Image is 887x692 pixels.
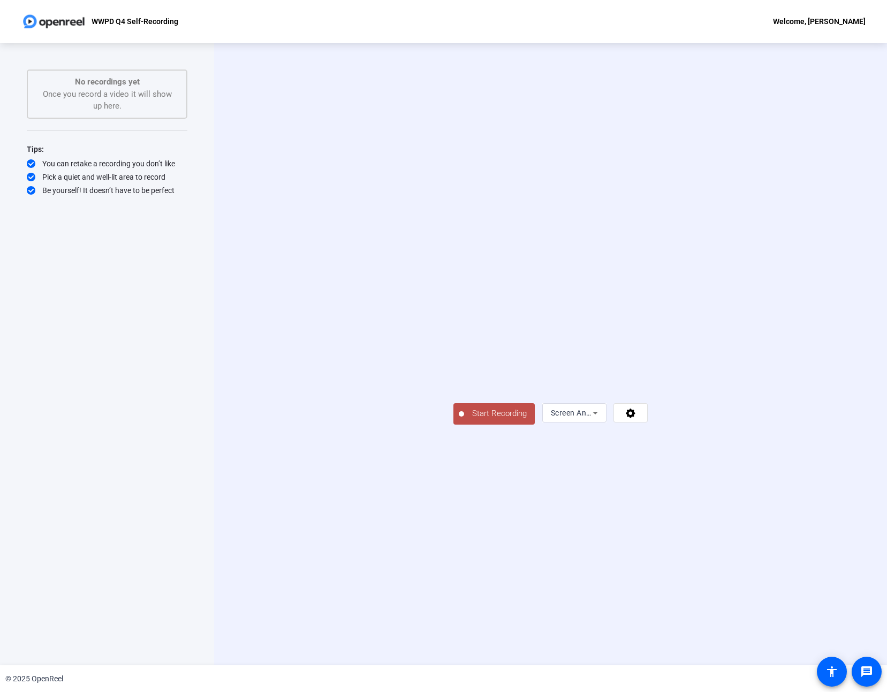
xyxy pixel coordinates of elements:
span: Screen And Camera [551,409,621,417]
div: © 2025 OpenReel [5,673,63,685]
button: Start Recording [453,403,535,425]
div: Be yourself! It doesn’t have to be perfect [27,185,187,196]
div: Welcome, [PERSON_NAME] [773,15,866,28]
p: No recordings yet [39,76,176,88]
mat-icon: accessibility [825,665,838,678]
div: You can retake a recording you don’t like [27,158,187,169]
span: Start Recording [464,407,535,420]
div: Pick a quiet and well-lit area to record [27,172,187,182]
div: Tips: [27,143,187,156]
img: OpenReel logo [21,11,86,32]
div: Once you record a video it will show up here. [39,76,176,112]
mat-icon: message [860,665,873,678]
p: WWPD Q4 Self-Recording [92,15,178,28]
